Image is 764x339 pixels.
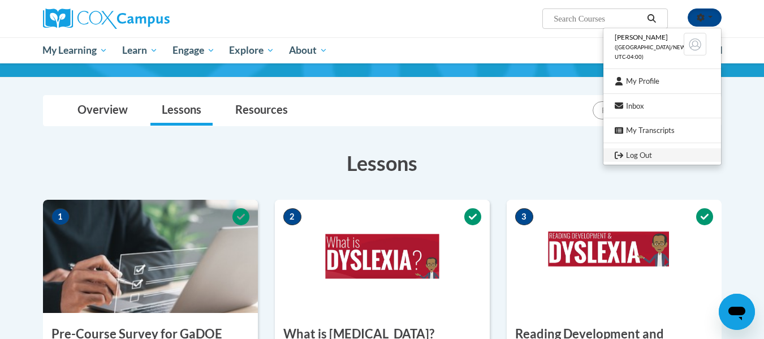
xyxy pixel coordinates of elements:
[229,44,274,57] span: Explore
[593,101,644,119] button: Feedback
[172,44,215,57] span: Engage
[115,37,165,63] a: Learn
[507,200,722,313] img: Course Image
[275,200,490,313] img: Course Image
[643,12,660,25] button: Search
[289,44,327,57] span: About
[688,8,722,27] button: Account Settings
[684,33,706,55] img: Learner Profile Avatar
[51,208,70,225] span: 1
[43,149,722,177] h3: Lessons
[719,294,755,330] iframe: Button to launch messaging window
[43,8,258,29] a: Cox Campus
[36,37,115,63] a: My Learning
[43,200,258,313] img: Course Image
[122,44,158,57] span: Learn
[603,148,721,162] a: Logout
[224,96,299,126] a: Resources
[165,37,222,63] a: Engage
[26,37,739,63] div: Main menu
[66,96,139,126] a: Overview
[222,37,282,63] a: Explore
[283,208,301,225] span: 2
[553,12,643,25] input: Search Courses
[603,99,721,113] a: Inbox
[515,208,533,225] span: 3
[615,44,703,60] span: ([GEOGRAPHIC_DATA]/New_York UTC-04:00)
[42,44,107,57] span: My Learning
[615,33,668,41] span: [PERSON_NAME]
[603,123,721,138] a: My Transcripts
[150,96,213,126] a: Lessons
[43,8,170,29] img: Cox Campus
[603,74,721,88] a: My Profile
[282,37,335,63] a: About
